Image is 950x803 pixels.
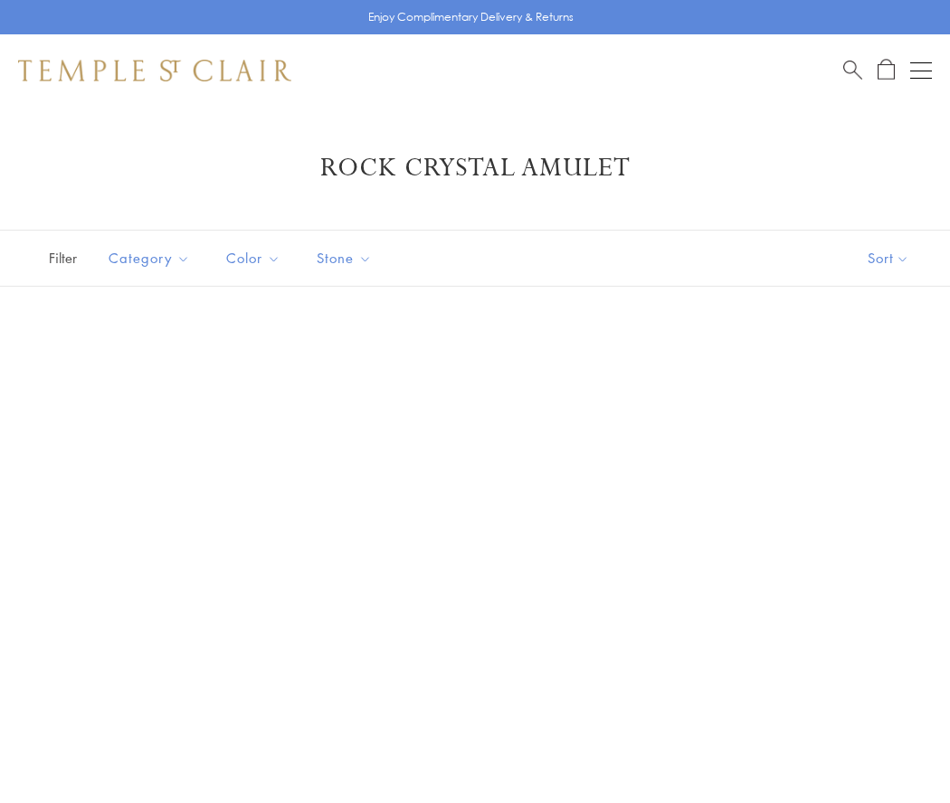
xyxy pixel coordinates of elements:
[100,247,204,269] span: Category
[308,247,385,269] span: Stone
[95,238,204,279] button: Category
[217,247,294,269] span: Color
[368,8,574,26] p: Enjoy Complimentary Delivery & Returns
[213,238,294,279] button: Color
[910,60,932,81] button: Open navigation
[843,59,862,81] a: Search
[827,231,950,286] button: Show sort by
[18,60,291,81] img: Temple St. Clair
[45,152,905,184] h1: Rock Crystal Amulet
[303,238,385,279] button: Stone
[878,59,895,81] a: Open Shopping Bag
